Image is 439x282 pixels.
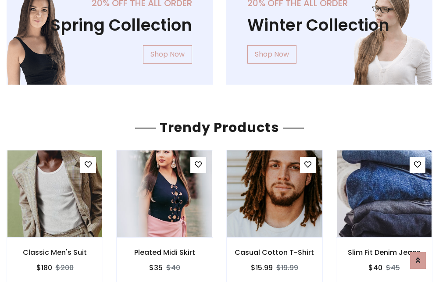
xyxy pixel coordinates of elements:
[28,15,192,35] h1: Spring Collection
[166,263,180,273] del: $40
[386,263,400,273] del: $45
[36,264,52,272] h6: $180
[368,264,382,272] h6: $40
[156,118,283,137] span: Trendy Products
[247,45,296,64] a: Shop Now
[149,264,163,272] h6: $35
[251,264,273,272] h6: $15.99
[247,15,412,35] h1: Winter Collection
[117,248,212,257] h6: Pleated Midi Skirt
[276,263,298,273] del: $19.99
[143,45,192,64] a: Shop Now
[56,263,74,273] del: $200
[336,248,432,257] h6: Slim Fit Denim Jeans
[227,248,322,257] h6: Casual Cotton T-Shirt
[7,248,103,257] h6: Classic Men's Suit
